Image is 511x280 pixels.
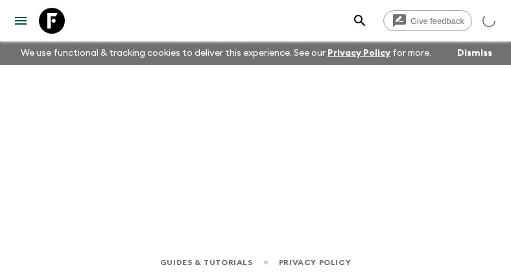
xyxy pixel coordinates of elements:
[454,44,495,62] button: Dismiss
[327,49,390,58] a: Privacy Policy
[403,16,471,26] span: Give feedback
[279,255,351,270] a: Privacy Policy
[8,8,34,34] button: menu
[347,8,373,34] button: search adventures
[383,10,472,31] a: Give feedback
[16,41,436,65] p: We use functional & tracking cookies to deliver this experience. See our for more.
[160,255,253,270] a: Guides & Tutorials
